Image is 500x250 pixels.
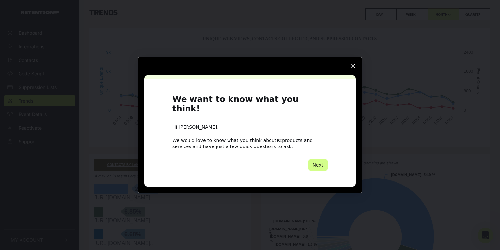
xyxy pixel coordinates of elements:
div: We would love to know what you think about products and services and have just a few quick questi... [172,137,328,149]
b: R! [276,138,282,143]
div: Hi [PERSON_NAME], [172,124,328,131]
button: Next [308,159,328,171]
span: Close survey [344,57,362,75]
h1: We want to know what you think! [172,95,328,117]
